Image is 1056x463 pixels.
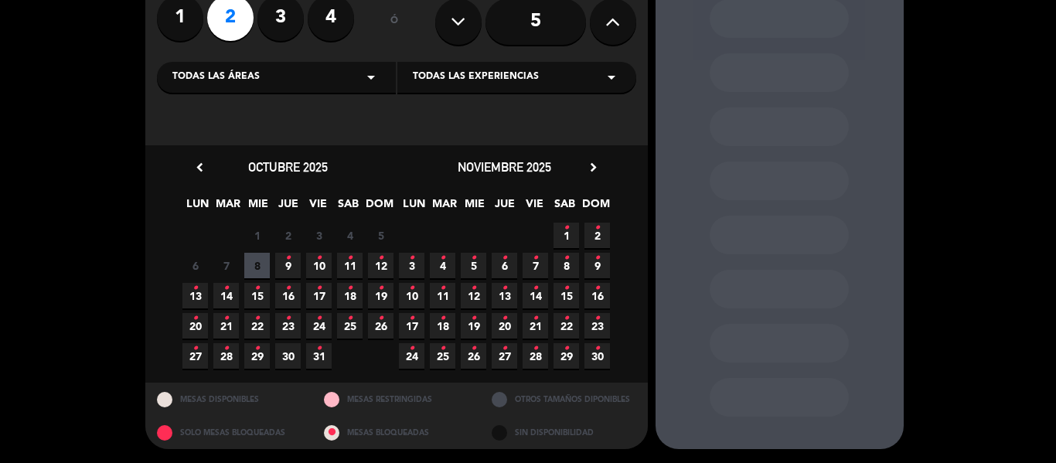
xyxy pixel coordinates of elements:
span: LUN [185,195,210,220]
span: 10 [399,283,424,308]
i: arrow_drop_down [602,68,621,87]
span: 14 [213,283,239,308]
span: Todas las áreas [172,70,260,85]
i: • [564,246,569,271]
i: • [409,306,414,331]
span: 20 [492,313,517,339]
span: 11 [337,253,363,278]
span: 21 [523,313,548,339]
i: • [564,336,569,361]
span: 5 [461,253,486,278]
span: 16 [275,283,301,308]
span: 18 [430,313,455,339]
span: 30 [584,343,610,369]
i: • [316,276,322,301]
span: 27 [492,343,517,369]
span: VIE [522,195,547,220]
i: • [409,246,414,271]
i: • [285,246,291,271]
span: 20 [182,313,208,339]
span: 28 [523,343,548,369]
i: • [347,276,353,301]
span: 7 [213,253,239,278]
span: 5 [368,223,393,248]
i: • [471,276,476,301]
span: 23 [275,313,301,339]
i: • [533,276,538,301]
span: 6 [492,253,517,278]
i: • [533,306,538,331]
span: DOM [582,195,608,220]
span: 27 [182,343,208,369]
span: 18 [337,283,363,308]
i: • [471,246,476,271]
span: 31 [306,343,332,369]
span: 4 [337,223,363,248]
i: • [533,246,538,271]
i: • [440,276,445,301]
i: • [285,306,291,331]
span: 12 [368,253,393,278]
span: 19 [461,313,486,339]
span: 3 [306,223,332,248]
i: • [594,306,600,331]
i: • [316,306,322,331]
span: VIE [305,195,331,220]
span: 24 [306,313,332,339]
i: • [502,306,507,331]
span: 25 [430,343,455,369]
i: • [471,336,476,361]
div: MESAS DISPONIBLES [145,383,313,416]
span: Todas las experiencias [413,70,539,85]
span: JUE [492,195,517,220]
span: 2 [275,223,301,248]
span: MAR [431,195,457,220]
span: 16 [584,283,610,308]
span: MIE [462,195,487,220]
span: 15 [554,283,579,308]
span: 3 [399,253,424,278]
span: 19 [368,283,393,308]
span: 2 [584,223,610,248]
i: • [502,336,507,361]
span: 11 [430,283,455,308]
span: 15 [244,283,270,308]
span: 24 [399,343,424,369]
i: • [594,246,600,271]
i: • [594,276,600,301]
i: • [471,306,476,331]
span: 17 [306,283,332,308]
span: 7 [523,253,548,278]
div: OTROS TAMAÑOS DIPONIBLES [480,383,648,416]
i: • [564,306,569,331]
i: • [192,306,198,331]
span: DOM [366,195,391,220]
div: MESAS RESTRINGIDAS [312,383,480,416]
span: 17 [399,313,424,339]
span: 8 [244,253,270,278]
i: • [347,246,353,271]
span: 8 [554,253,579,278]
span: octubre 2025 [248,159,328,175]
i: • [594,336,600,361]
i: • [378,306,383,331]
i: • [254,276,260,301]
span: 1 [244,223,270,248]
i: • [347,306,353,331]
i: arrow_drop_down [362,68,380,87]
i: • [223,336,229,361]
i: • [440,336,445,361]
i: chevron_left [192,159,208,175]
i: chevron_right [585,159,601,175]
span: 22 [554,313,579,339]
span: 13 [492,283,517,308]
i: • [378,276,383,301]
span: 10 [306,253,332,278]
span: 12 [461,283,486,308]
span: 22 [244,313,270,339]
span: 29 [244,343,270,369]
div: MESAS BLOQUEADAS [312,416,480,449]
span: 30 [275,343,301,369]
i: • [316,246,322,271]
i: • [594,216,600,240]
